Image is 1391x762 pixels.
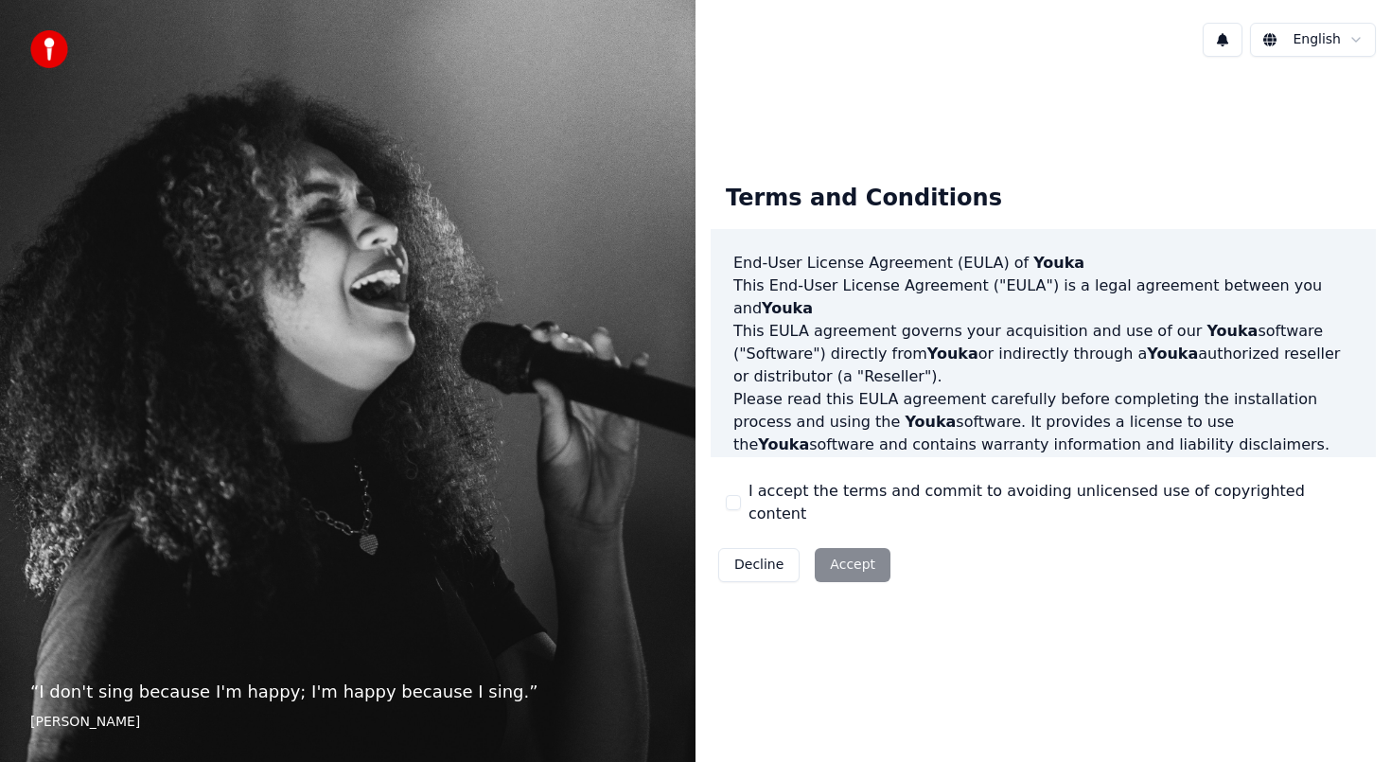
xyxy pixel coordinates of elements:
p: This End-User License Agreement ("EULA") is a legal agreement between you and [733,275,1353,320]
button: Decline [718,548,800,582]
p: If you register for a free trial of the software, this EULA agreement will also govern that trial... [733,456,1353,547]
label: I accept the terms and commit to avoiding unlicensed use of copyrighted content [748,480,1361,525]
span: Youka [905,413,956,431]
img: youka [30,30,68,68]
p: Please read this EULA agreement carefully before completing the installation process and using th... [733,388,1353,456]
span: Youka [927,345,978,363]
p: This EULA agreement governs your acquisition and use of our software ("Software") directly from o... [733,320,1353,388]
footer: [PERSON_NAME] [30,713,665,732]
span: Youka [1206,322,1258,340]
div: Terms and Conditions [711,168,1017,229]
span: Youka [762,299,813,317]
p: “ I don't sing because I'm happy; I'm happy because I sing. ” [30,679,665,705]
h3: End-User License Agreement (EULA) of [733,252,1353,275]
span: Youka [1033,254,1084,272]
span: Youka [1147,345,1198,363]
span: Youka [758,435,809,453]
